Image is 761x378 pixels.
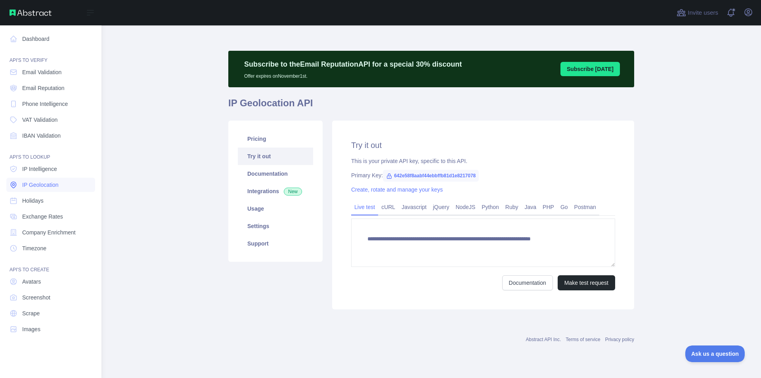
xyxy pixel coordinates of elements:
[522,201,540,213] a: Java
[452,201,478,213] a: NodeJS
[6,32,95,46] a: Dashboard
[6,65,95,79] a: Email Validation
[6,241,95,255] a: Timezone
[6,322,95,336] a: Images
[6,306,95,320] a: Scrape
[22,309,40,317] span: Scrape
[6,129,95,143] a: IBAN Validation
[22,244,46,252] span: Timezone
[22,197,44,205] span: Holidays
[6,274,95,289] a: Avatars
[685,345,745,362] iframe: Toggle Customer Support
[6,97,95,111] a: Phone Intelligence
[238,130,313,148] a: Pricing
[6,257,95,273] div: API'S TO CREATE
[22,278,41,286] span: Avatars
[571,201,599,213] a: Postman
[6,209,95,224] a: Exchange Rates
[560,62,620,76] button: Subscribe [DATE]
[10,10,52,16] img: Abstract API
[351,186,443,193] a: Create, rotate and manage your keys
[526,337,561,342] a: Abstract API Inc.
[539,201,557,213] a: PHP
[238,200,313,217] a: Usage
[22,165,57,173] span: IP Intelligence
[22,294,50,301] span: Screenshot
[22,132,61,140] span: IBAN Validation
[6,162,95,176] a: IP Intelligence
[6,144,95,160] div: API'S TO LOOKUP
[566,337,600,342] a: Terms of service
[6,81,95,95] a: Email Reputation
[351,201,378,213] a: Live test
[6,113,95,127] a: VAT Validation
[557,201,571,213] a: Go
[22,68,61,76] span: Email Validation
[238,165,313,182] a: Documentation
[688,8,718,17] span: Invite users
[478,201,502,213] a: Python
[558,275,615,290] button: Make test request
[238,217,313,235] a: Settings
[383,170,479,182] span: 642e58f8aabf44ebbffb81d1e8217078
[228,97,634,116] h1: IP Geolocation API
[22,100,68,108] span: Phone Intelligence
[605,337,634,342] a: Privacy policy
[238,182,313,200] a: Integrations New
[22,84,65,92] span: Email Reputation
[238,148,313,165] a: Try it out
[378,201,398,213] a: cURL
[502,275,553,290] a: Documentation
[351,140,615,151] h2: Try it out
[22,228,76,236] span: Company Enrichment
[6,225,95,240] a: Company Enrichment
[6,178,95,192] a: IP Geolocation
[6,290,95,305] a: Screenshot
[284,188,302,196] span: New
[22,181,59,189] span: IP Geolocation
[22,116,57,124] span: VAT Validation
[244,59,462,70] p: Subscribe to the Email Reputation API for a special 30 % discount
[398,201,430,213] a: Javascript
[351,157,615,165] div: This is your private API key, specific to this API.
[502,201,522,213] a: Ruby
[22,213,63,221] span: Exchange Rates
[351,171,615,179] div: Primary Key:
[244,70,462,79] p: Offer expires on November 1st.
[238,235,313,252] a: Support
[430,201,452,213] a: jQuery
[6,194,95,208] a: Holidays
[6,48,95,63] div: API'S TO VERIFY
[675,6,720,19] button: Invite users
[22,325,40,333] span: Images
